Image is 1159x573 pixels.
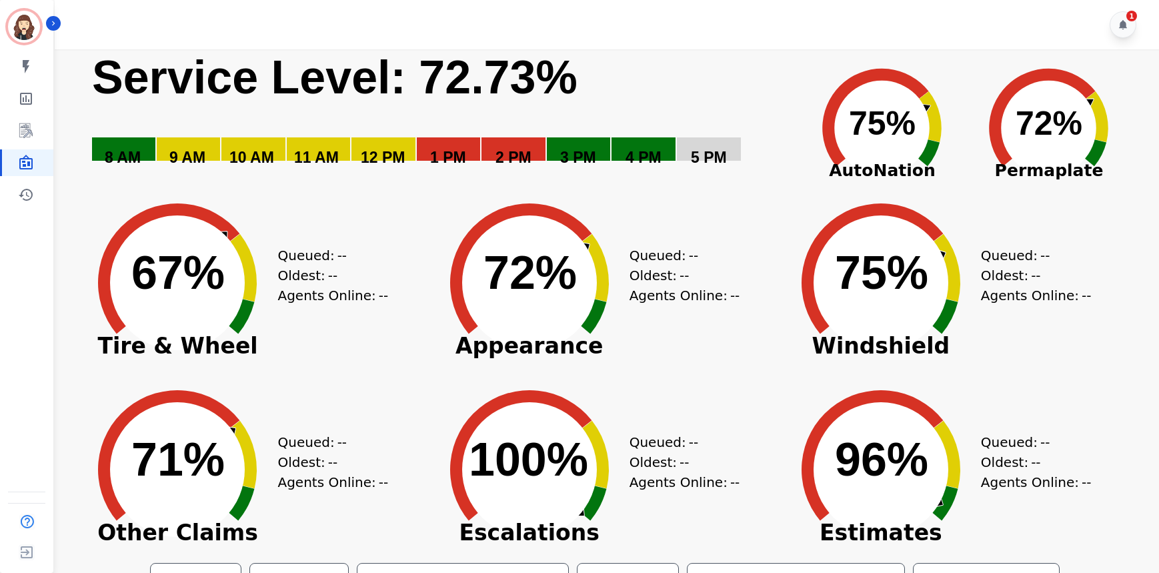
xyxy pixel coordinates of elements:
span: -- [328,265,337,285]
text: 3 PM [560,149,596,166]
div: Agents Online: [277,472,391,492]
span: -- [337,432,347,452]
span: -- [1040,245,1050,265]
text: 72% [483,247,577,299]
text: 72% [1016,105,1082,142]
text: 9 AM [169,149,205,166]
span: -- [328,452,337,472]
span: Escalations [429,526,630,540]
span: -- [730,285,740,306]
div: Agents Online: [630,285,743,306]
span: -- [379,472,388,492]
span: -- [1031,265,1040,285]
text: 96% [835,434,928,486]
text: 4 PM [626,149,662,166]
span: -- [680,265,689,285]
span: -- [1040,432,1050,452]
span: -- [689,245,698,265]
div: Oldest: [277,452,377,472]
text: 11 AM [294,149,339,166]
text: 12 PM [361,149,405,166]
span: -- [689,432,698,452]
text: Service Level: 72.73% [92,51,577,103]
text: 2 PM [495,149,531,166]
div: Agents Online: [630,472,743,492]
span: -- [1082,285,1091,306]
span: -- [379,285,388,306]
span: -- [680,452,689,472]
span: -- [1082,472,1091,492]
div: Agents Online: [277,285,391,306]
div: Agents Online: [981,472,1094,492]
img: Bordered avatar [8,11,40,43]
text: 71% [131,434,225,486]
div: Oldest: [630,265,730,285]
div: Oldest: [277,265,377,285]
div: Queued: [981,432,1081,452]
div: Oldest: [630,452,730,472]
text: 67% [131,247,225,299]
span: -- [730,472,740,492]
span: -- [1031,452,1040,472]
text: 8 AM [105,149,141,166]
text: 75% [849,105,916,142]
div: Oldest: [981,265,1081,285]
span: Estimates [781,526,981,540]
div: Queued: [277,432,377,452]
div: Queued: [981,245,1081,265]
text: 10 AM [229,149,274,166]
text: 1 PM [430,149,466,166]
text: 75% [835,247,928,299]
text: 100% [469,434,588,486]
div: Queued: [277,245,377,265]
span: -- [337,245,347,265]
div: Agents Online: [981,285,1094,306]
div: Oldest: [981,452,1081,472]
svg: Service Level: 0% [91,49,795,186]
span: Permaplate [966,158,1132,183]
span: Appearance [429,340,630,353]
span: Other Claims [77,526,277,540]
div: 1 [1126,11,1137,21]
span: Windshield [781,340,981,353]
text: 5 PM [691,149,727,166]
span: AutoNation [799,158,966,183]
div: Queued: [630,432,730,452]
span: Tire & Wheel [77,340,277,353]
div: Queued: [630,245,730,265]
